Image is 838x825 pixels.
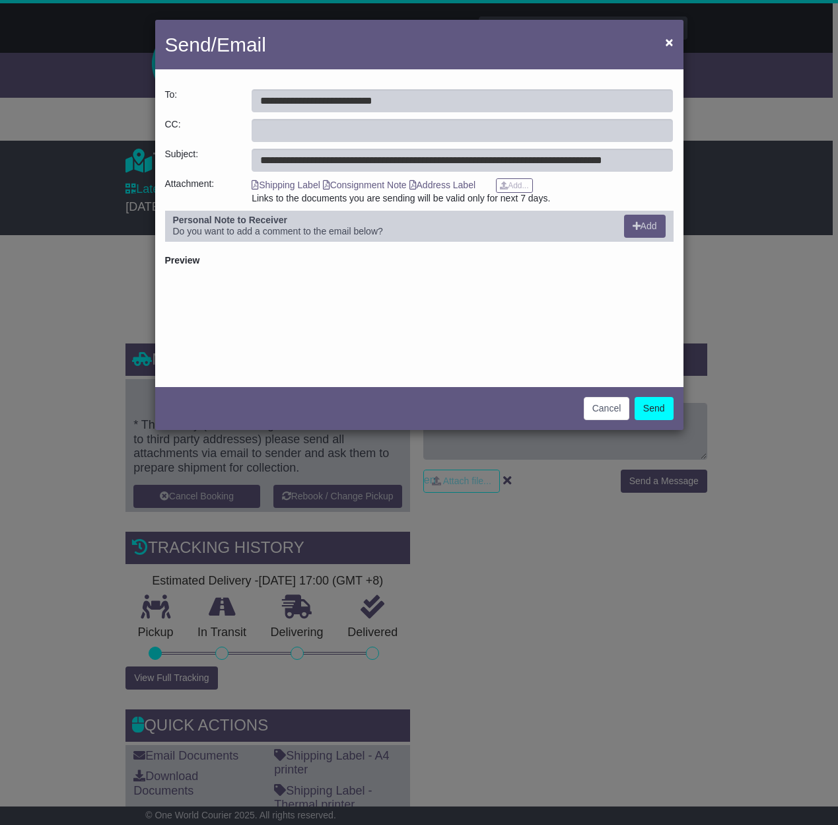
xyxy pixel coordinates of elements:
a: Address Label [409,180,476,190]
button: Close [658,28,680,55]
a: Shipping Label [252,180,320,190]
div: To: [158,89,246,112]
h4: Send/Email [165,30,266,59]
div: Subject: [158,149,246,172]
button: Add [624,215,666,238]
div: Links to the documents you are sending will be valid only for next 7 days. [252,193,673,204]
div: CC: [158,119,246,142]
span: × [665,34,673,50]
div: Personal Note to Receiver [173,215,611,226]
div: Do you want to add a comment to the email below? [166,215,617,238]
div: Attachment: [158,178,246,204]
a: Consignment Note [323,180,407,190]
a: Add... [496,178,532,193]
button: Send [635,397,674,420]
button: Cancel [584,397,630,420]
div: Preview [165,255,674,266]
